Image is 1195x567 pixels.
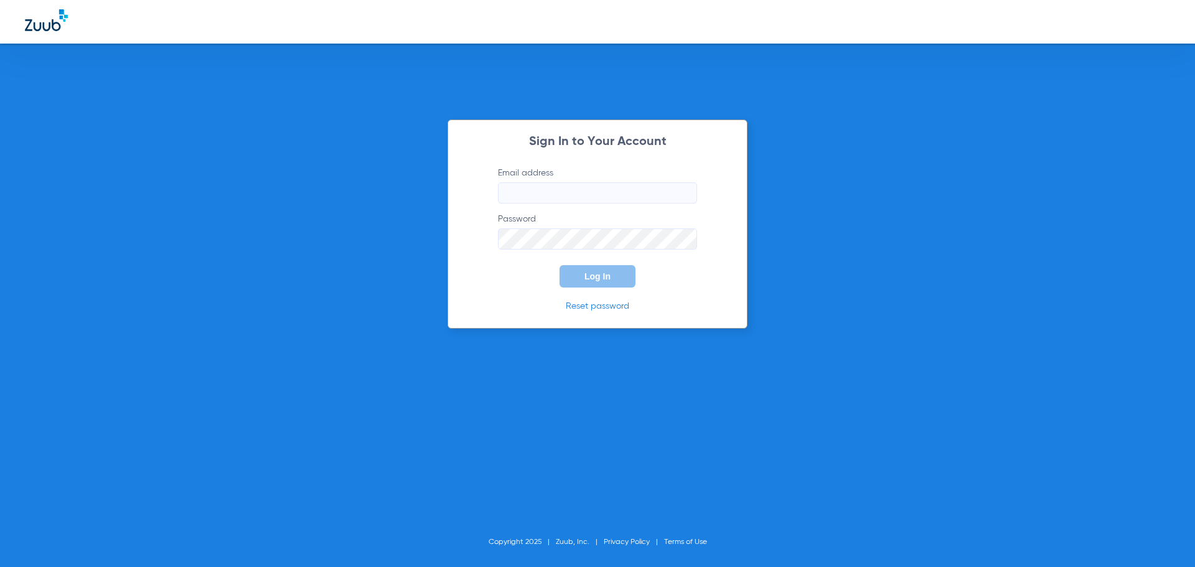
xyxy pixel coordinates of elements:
a: Privacy Policy [604,538,650,546]
input: Password [498,228,697,250]
a: Terms of Use [664,538,707,546]
h2: Sign In to Your Account [479,136,716,148]
a: Reset password [566,302,629,311]
img: Zuub Logo [25,9,68,31]
input: Email address [498,182,697,204]
li: Zuub, Inc. [556,536,604,548]
span: Log In [584,271,611,281]
label: Password [498,213,697,250]
li: Copyright 2025 [489,536,556,548]
button: Log In [560,265,635,288]
label: Email address [498,167,697,204]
